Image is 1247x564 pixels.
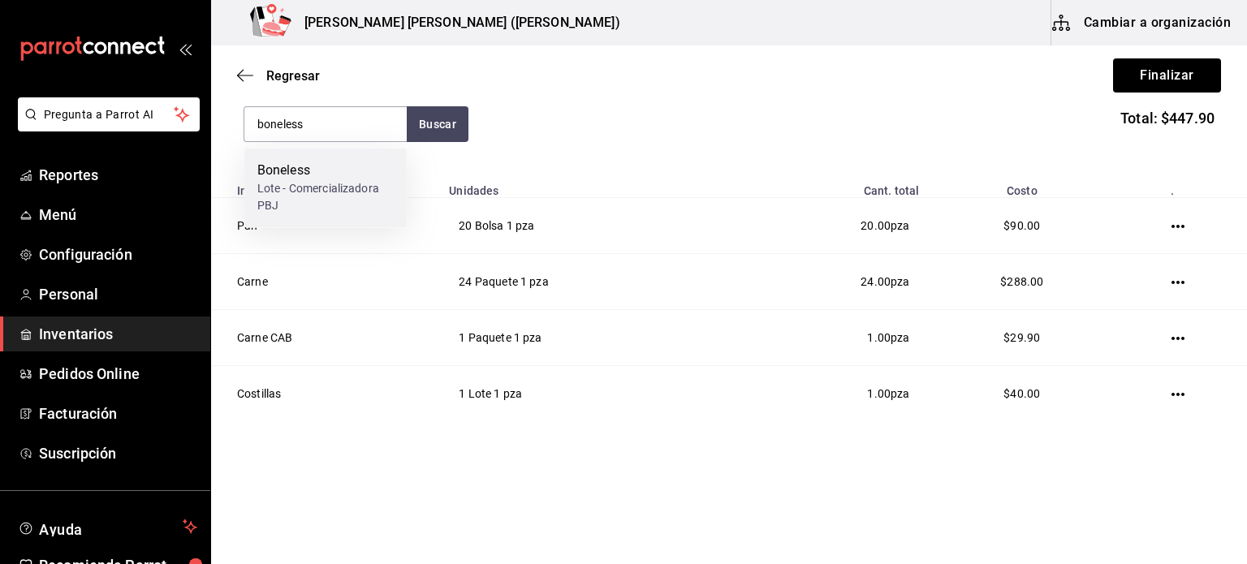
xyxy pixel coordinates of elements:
a: Pregunta a Parrot AI [11,118,200,135]
td: Pan [211,198,439,254]
th: Cant. total [731,174,930,198]
span: $40.00 [1003,387,1040,400]
td: Costillas [211,366,439,422]
span: 1.00 [867,331,891,344]
input: Buscar insumo [244,107,407,141]
span: Facturación [39,403,197,424]
td: 1 Lote 1 pza [439,366,730,422]
span: Pedidos Online [39,363,197,385]
button: Pregunta a Parrot AI [18,97,200,131]
th: Unidades [439,174,730,198]
span: Reportes [39,164,197,186]
button: Finalizar [1113,58,1221,93]
span: Inventarios [39,323,197,345]
span: $29.90 [1003,331,1040,344]
button: Regresar [237,68,320,84]
td: pza [731,310,930,366]
span: Personal [39,283,197,305]
span: 20.00 [861,219,891,232]
th: Costo [929,174,1115,198]
span: Ayuda [39,517,176,536]
span: $90.00 [1003,219,1040,232]
th: Insumo [211,174,439,198]
div: Boneless [257,161,394,180]
span: Configuración [39,243,197,265]
td: Carne CAB [211,310,439,366]
td: pza [731,366,930,422]
h3: [PERSON_NAME] [PERSON_NAME] ([PERSON_NAME]) [291,13,620,32]
th: . [1115,174,1247,198]
button: open_drawer_menu [179,42,192,55]
span: Total: $447.90 [1120,107,1215,129]
span: Pregunta a Parrot AI [44,106,175,123]
span: 24.00 [861,275,891,288]
span: 1.00 [867,387,891,400]
div: Lote - Comercializadora PBJ [257,180,394,214]
button: Buscar [407,106,468,142]
span: Regresar [266,68,320,84]
td: 24 Paquete 1 pza [439,254,730,310]
td: pza [731,254,930,310]
td: 20 Bolsa 1 pza [439,198,730,254]
td: pza [731,198,930,254]
td: Carne [211,254,439,310]
td: 1 Paquete 1 pza [439,310,730,366]
span: Menú [39,204,197,226]
span: $288.00 [1000,275,1043,288]
span: Suscripción [39,442,197,464]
